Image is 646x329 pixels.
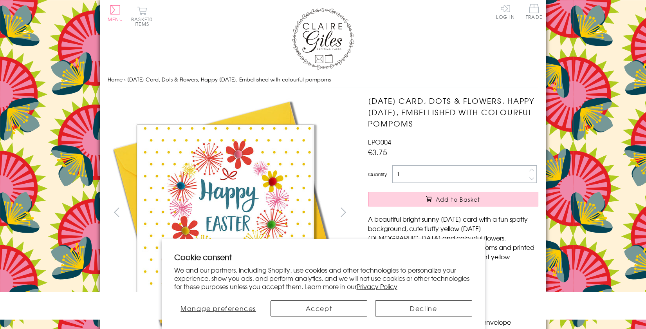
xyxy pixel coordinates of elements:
[526,4,542,21] a: Trade
[108,5,123,22] button: Menu
[335,203,352,221] button: next
[496,4,515,19] a: Log In
[368,146,387,157] span: £3.75
[368,192,538,206] button: Add to Basket
[174,300,263,316] button: Manage preferences
[108,72,538,88] nav: breadcrumbs
[375,300,472,316] button: Decline
[526,4,542,19] span: Trade
[108,76,123,83] a: Home
[131,6,153,26] button: Basket0 items
[368,214,538,271] p: A beautiful bright sunny [DATE] card with a fun spotty background, cute fluffy yellow [DATE] [DEM...
[292,8,354,70] img: Claire Giles Greetings Cards
[368,171,387,178] label: Quantity
[108,203,125,221] button: prev
[357,282,397,291] a: Privacy Policy
[436,195,480,203] span: Add to Basket
[368,95,538,129] h1: [DATE] Card, Dots & Flowers, Happy [DATE], Embellished with colourful pompoms
[108,16,123,23] span: Menu
[135,16,153,27] span: 0 items
[174,266,472,290] p: We and our partners, including Shopify, use cookies and other technologies to personalize your ex...
[180,304,256,313] span: Manage preferences
[368,137,391,146] span: EPO004
[271,300,367,316] button: Accept
[127,76,331,83] span: [DATE] Card, Dots & Flowers, Happy [DATE], Embellished with colourful pompoms
[174,251,472,262] h2: Cookie consent
[124,76,126,83] span: ›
